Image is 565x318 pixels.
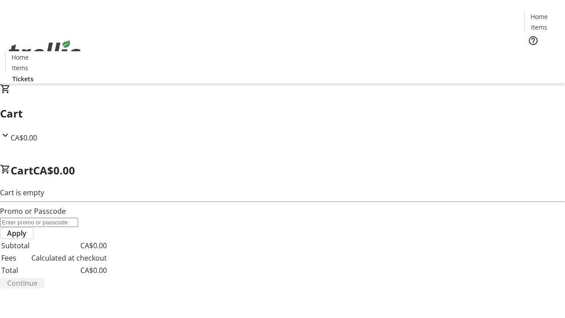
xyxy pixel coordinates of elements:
[1,265,30,276] td: Total
[531,12,548,21] span: Home
[6,53,34,62] a: Home
[524,32,542,49] button: Help
[1,240,30,251] td: Subtotal
[531,51,553,61] span: Tickets
[12,63,28,72] span: Items
[524,51,560,61] a: Tickets
[12,74,34,83] span: Tickets
[31,265,107,276] td: CA$0.00
[5,74,41,83] a: Tickets
[7,228,26,238] span: Apply
[1,252,30,264] td: Fees
[31,240,107,251] td: CA$0.00
[525,12,553,21] a: Home
[11,133,37,143] span: CA$0.00
[531,23,547,32] span: Items
[33,163,75,178] span: CA$0.00
[6,63,34,72] a: Items
[11,53,29,62] span: Home
[5,30,84,75] img: Orient E2E Organization fhlrt2G9Lx's Logo
[525,23,553,32] a: Items
[31,252,107,264] td: Calculated at checkout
